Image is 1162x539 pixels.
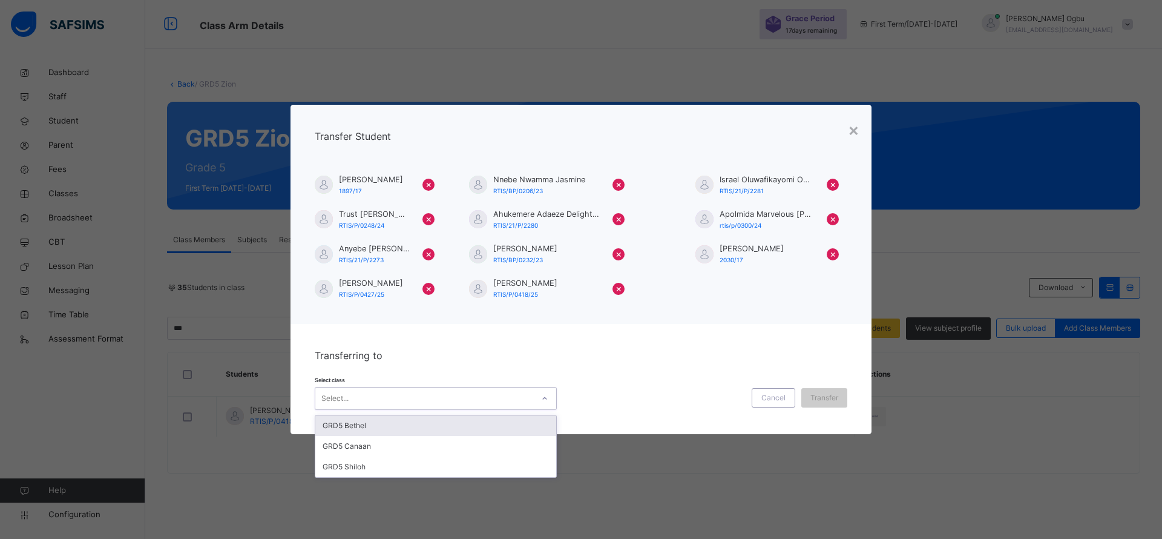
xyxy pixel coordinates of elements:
span: × [615,281,622,296]
span: × [425,177,432,191]
span: 2030/17 [720,256,743,263]
span: RTIS/BP/0232/23 [493,256,543,263]
span: [PERSON_NAME] [339,277,410,289]
span: Anyebe [PERSON_NAME] [339,243,410,254]
span: 1897/17 [339,187,362,194]
span: RTIS/P/0427/25 [339,291,384,298]
span: RTIS/21/P/2281 [720,187,764,194]
span: × [830,211,836,226]
span: Cancel [761,392,786,403]
div: GRD5 Canaan [315,436,556,457]
span: Trust [PERSON_NAME] [339,208,410,220]
span: [PERSON_NAME] [339,174,410,185]
span: rtis/p/0300/24 [720,222,761,229]
span: × [615,246,622,261]
span: × [425,211,432,226]
span: Israel Oluwafikayomi Omole [720,174,815,185]
span: RTIS/21/P/2280 [493,222,538,229]
span: Transfer [810,392,838,403]
span: Select class [315,377,345,383]
span: RTIS/21/P/2273 [339,256,384,263]
div: Select... [321,387,349,410]
span: × [425,246,432,261]
span: RTIS/BP/0206/23 [493,187,543,194]
span: [PERSON_NAME] [493,277,600,289]
span: Transferring to [315,349,382,362]
span: Ahukemere Adaeze Delight [PERSON_NAME] [493,208,600,220]
span: Apolmida Marvelous [PERSON_NAME] [720,208,815,220]
span: RTIS/P/0418/25 [493,291,538,298]
span: RTIS/P/0248/24 [339,222,384,229]
span: × [830,246,836,261]
div: GRD5 Bethel [315,415,556,436]
span: Transfer Student [315,130,391,142]
div: GRD5 Shiloh [315,457,556,477]
span: Nnebe Nwamma Jasmine [493,174,600,185]
span: × [615,211,622,226]
span: [PERSON_NAME] [493,243,600,254]
span: [PERSON_NAME] [720,243,815,254]
span: × [830,177,836,191]
span: × [425,281,432,296]
div: × [848,117,859,142]
span: × [615,177,622,191]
